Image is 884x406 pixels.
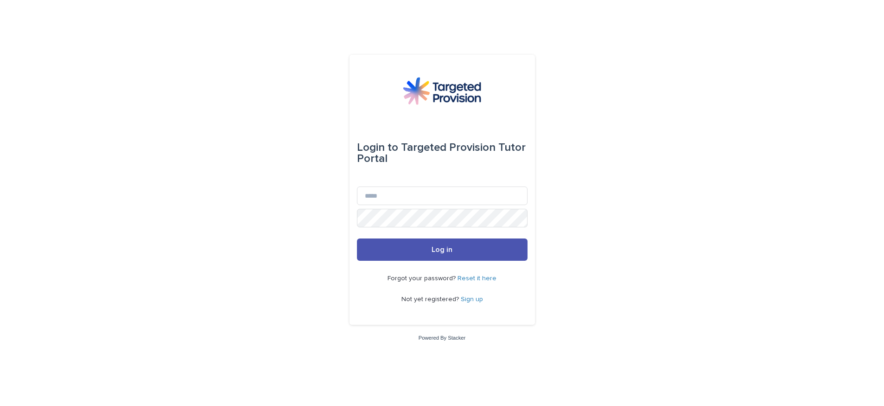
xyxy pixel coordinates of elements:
div: Targeted Provision Tutor Portal [357,135,528,172]
span: Not yet registered? [401,296,461,303]
a: Reset it here [458,275,496,282]
a: Sign up [461,296,483,303]
button: Log in [357,238,528,261]
span: Forgot your password? [388,275,458,282]
span: Login to [357,142,398,153]
a: Powered By Stacker [419,335,465,341]
img: M5nRWzHhSzIhMunXDL62 [403,77,481,105]
span: Log in [432,246,452,253]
